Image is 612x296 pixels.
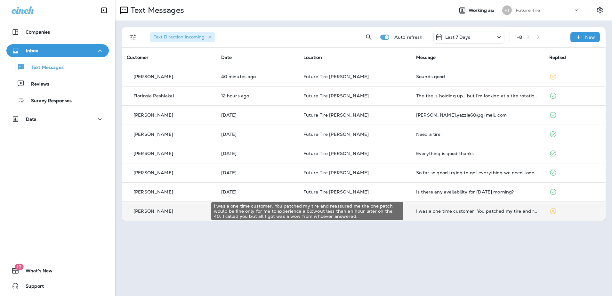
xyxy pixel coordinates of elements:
span: Text Direction : Incoming [154,34,205,40]
p: [PERSON_NAME] [133,151,173,156]
div: Sounds good [416,74,539,79]
p: Oct 2, 2025 07:04 PM [221,93,293,98]
button: Data [6,113,109,126]
div: So far so good trying to get everything we need together to finish up [416,170,539,175]
span: Future Tire [PERSON_NAME] [303,93,369,99]
p: Survey Responses [25,98,72,104]
span: Future Tire [PERSON_NAME] [303,170,369,176]
p: Sep 30, 2025 08:28 AM [221,170,293,175]
p: [PERSON_NAME] [133,74,173,79]
button: Reviews [6,77,109,90]
div: Everything is good thanks [416,151,539,156]
button: Support [6,280,109,292]
p: Oct 1, 2025 11:50 AM [221,132,293,137]
p: [PERSON_NAME] [133,132,173,137]
button: Search Messages [362,31,375,44]
span: Date [221,54,232,60]
div: I was a one time customer. You patched my tire and reassured me the one patch would be fine only ... [211,202,403,220]
p: [PERSON_NAME] [133,209,173,214]
button: Companies [6,26,109,38]
span: Working as: [469,8,496,13]
div: tom.yazzie60@g-mail. com [416,112,539,118]
p: Companies [26,29,50,35]
button: Collapse Sidebar [95,4,113,17]
p: Inbox [26,48,38,53]
span: What's New [19,268,52,276]
button: Inbox [6,44,109,57]
p: Future Tire [516,8,540,13]
span: Future Tire [PERSON_NAME] [303,112,369,118]
button: 19What's New [6,264,109,277]
div: The tire is holding up.. but I'm looking at a tire rotation and maybe recheck the engine oil [416,93,539,98]
span: Support [19,284,44,291]
p: Auto refresh [394,35,423,40]
div: Text Direction:Incoming [150,32,215,42]
span: Replied [549,54,566,60]
p: Florinsia Peshlakai [133,93,174,98]
button: Survey Responses [6,94,109,107]
p: [PERSON_NAME] [133,170,173,175]
p: Reviews [25,81,49,87]
div: Is there any availability for tomorrow morning? [416,189,539,194]
p: Sep 30, 2025 09:51 AM [221,151,293,156]
span: Future Tire [PERSON_NAME] [303,151,369,156]
div: Need a tire [416,132,539,137]
p: Oct 1, 2025 02:06 PM [221,112,293,118]
div: I was a one time customer. You patched my tire and reassured me the one patch would be fine only ... [416,209,539,214]
span: Future Tire [PERSON_NAME] [303,131,369,137]
p: Sep 29, 2025 01:40 PM [221,189,293,194]
span: Customer [127,54,149,60]
div: FT [502,5,512,15]
span: Future Tire [PERSON_NAME] [303,189,369,195]
p: Data [26,117,37,122]
p: Text Messages [128,5,184,15]
button: Settings [594,4,606,16]
div: 1 - 8 [515,35,522,40]
span: Future Tire [PERSON_NAME] [303,74,369,79]
p: Text Messages [25,65,64,71]
p: Oct 3, 2025 07:18 AM [221,74,293,79]
p: New [585,35,595,40]
span: 19 [15,264,23,270]
button: Filters [127,31,140,44]
span: Location [303,54,322,60]
p: [PERSON_NAME] [133,189,173,194]
span: Message [416,54,436,60]
button: Text Messages [6,60,109,74]
p: Last 7 Days [445,35,471,40]
p: [PERSON_NAME] [133,112,173,118]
